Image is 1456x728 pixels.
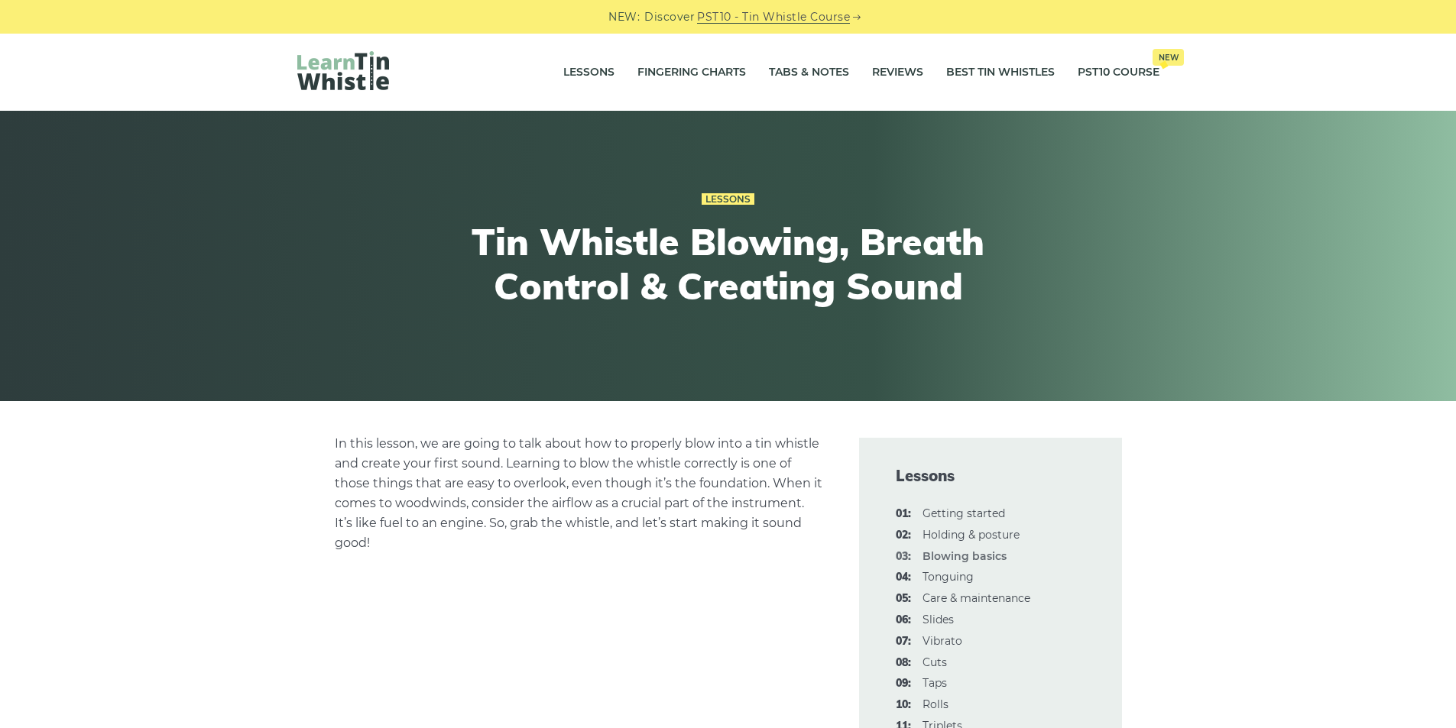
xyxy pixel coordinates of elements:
[896,568,911,587] span: 04:
[896,633,911,651] span: 07:
[923,613,954,626] a: 06:Slides
[923,676,947,690] a: 09:Taps
[896,611,911,629] span: 06:
[1153,49,1184,66] span: New
[923,655,947,669] a: 08:Cuts
[923,570,974,584] a: 04:Tonguing
[637,53,746,92] a: Fingering Charts
[923,506,1005,520] a: 01:Getting started
[923,591,1030,605] a: 05:Care & maintenance
[896,548,911,566] span: 03:
[946,53,1055,92] a: Best Tin Whistles
[297,51,389,90] img: LearnTinWhistle.com
[872,53,923,92] a: Reviews
[563,53,615,92] a: Lessons
[896,654,911,672] span: 08:
[896,465,1085,487] span: Lessons
[896,505,911,523] span: 01:
[896,526,911,545] span: 02:
[896,590,911,608] span: 05:
[447,220,1010,308] h1: Tin Whistle Blowing, Breath Control & Creating Sound
[896,675,911,693] span: 09:
[923,634,962,648] a: 07:Vibrato
[702,193,754,205] a: Lessons
[335,434,822,553] p: In this lesson, we are going to talk about how to properly blow into a tin whistle and create you...
[923,528,1020,542] a: 02:Holding & posture
[923,549,1007,563] strong: Blowing basics
[923,697,949,711] a: 10:Rolls
[1078,53,1159,92] a: PST10 CourseNew
[769,53,849,92] a: Tabs & Notes
[896,696,911,714] span: 10:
